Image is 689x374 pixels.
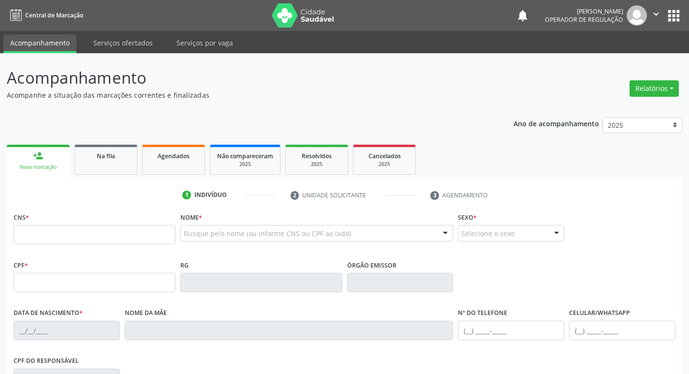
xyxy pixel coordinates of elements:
span: Cancelados [368,152,401,160]
a: Serviços ofertados [87,34,160,51]
div: 2025 [360,161,409,168]
p: Acompanhe a situação das marcações correntes e finalizadas [7,90,480,100]
input: (__) _____-_____ [458,321,564,340]
div: [PERSON_NAME] [545,7,623,15]
img: img [627,5,647,26]
label: CNS [14,210,29,225]
span: Busque pelo nome (ou informe CNS ou CPF ao lado) [184,228,351,239]
div: person_add [33,150,44,161]
span: Resolvidos [302,152,332,160]
button: apps [665,7,682,24]
div: 2025 [293,161,341,168]
a: Serviços por vaga [170,34,240,51]
label: CPF do responsável [14,354,79,369]
button:  [647,5,665,26]
div: 1 [182,191,191,199]
label: Data de nascimento [14,306,83,321]
i:  [651,9,661,19]
button: Relatórios [630,80,679,97]
input: __/__/____ [14,321,120,340]
span: Operador de regulação [545,15,623,24]
label: Nome da mãe [125,306,167,321]
a: Acompanhamento [3,34,76,53]
a: Central de Marcação [7,7,83,23]
span: Selecione o sexo [461,228,514,239]
label: CPF [14,258,28,273]
p: Ano de acompanhamento [513,117,599,129]
label: Nome [180,210,202,225]
div: Nova marcação [14,164,63,171]
span: Não compareceram [217,152,273,160]
span: Na fila [97,152,115,160]
label: Órgão emissor [347,258,396,273]
span: Agendados [158,152,190,160]
div: 2025 [217,161,273,168]
span: Central de Marcação [25,11,83,19]
p: Acompanhamento [7,66,480,90]
div: Indivíduo [194,191,227,199]
label: Sexo [458,210,477,225]
button: notifications [516,9,529,22]
input: (__) _____-_____ [569,321,675,340]
label: Celular/WhatsApp [569,306,630,321]
label: RG [180,258,189,273]
label: Nº do Telefone [458,306,507,321]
